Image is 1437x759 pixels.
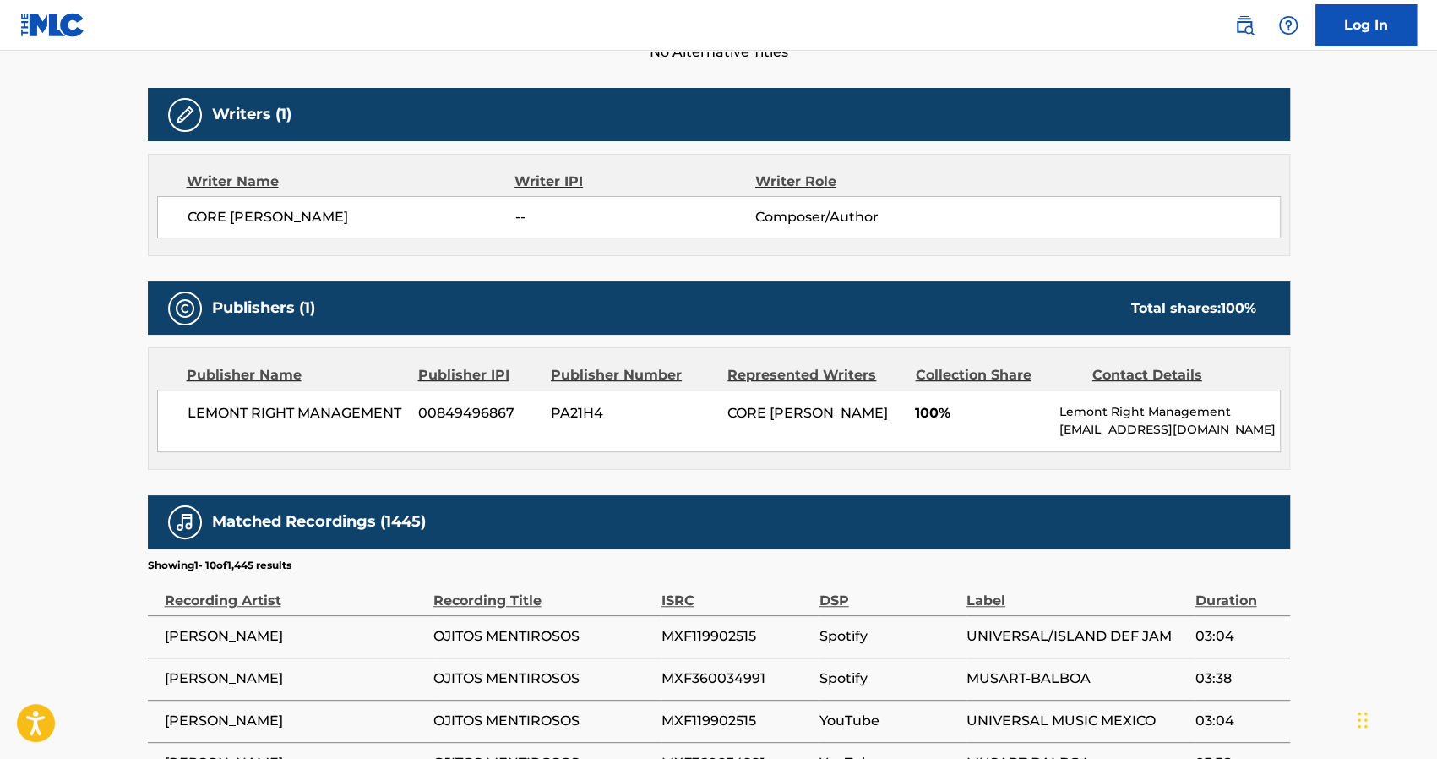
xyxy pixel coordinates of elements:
[514,172,755,192] div: Writer IPI
[1221,300,1256,316] span: 100 %
[165,711,425,731] span: [PERSON_NAME]
[1195,626,1281,647] span: 03:04
[212,512,426,532] h5: Matched Recordings (1445)
[433,573,653,611] div: Recording Title
[755,172,974,192] div: Writer Role
[1195,669,1281,689] span: 03:38
[1131,298,1256,319] div: Total shares:
[175,105,195,125] img: Writers
[661,626,811,647] span: MXF119902515
[819,573,957,611] div: DSP
[551,403,715,423] span: PA21H4
[418,403,538,423] span: 00849496867
[433,711,653,731] span: OJITOS MENTIROSOS
[819,669,957,689] span: Spotify
[148,558,291,573] p: Showing 1 - 10 of 1,445 results
[1358,695,1368,745] div: Drag
[966,711,1186,731] span: UNIVERSAL MUSIC MEXICO
[819,711,957,731] span: YouTube
[1092,365,1256,385] div: Contact Details
[20,13,85,37] img: MLC Logo
[433,626,653,647] span: OJITOS MENTIROSOS
[433,669,653,689] span: OJITOS MENTIROSOS
[966,573,1186,611] div: Label
[212,105,291,124] h5: Writers (1)
[187,172,515,192] div: Writer Name
[1234,15,1255,35] img: search
[661,711,811,731] span: MXF119902515
[1353,678,1437,759] iframe: Chat Widget
[727,365,902,385] div: Represented Writers
[1227,8,1261,42] a: Public Search
[1195,711,1281,731] span: 03:04
[212,298,315,318] h5: Publishers (1)
[1278,15,1298,35] img: help
[819,626,957,647] span: Spotify
[514,207,754,227] span: --
[966,669,1186,689] span: MUSART-BALBOA
[1059,421,1279,439] p: [EMAIL_ADDRESS][DOMAIN_NAME]
[188,207,515,227] span: CORE [PERSON_NAME]
[165,573,425,611] div: Recording Artist
[966,626,1186,647] span: UNIVERSAL/ISLAND DEF JAM
[165,669,425,689] span: [PERSON_NAME]
[755,207,974,227] span: Composer/Author
[915,403,1046,423] span: 100%
[148,42,1290,63] span: No Alternative Titles
[661,669,811,689] span: MXF360034991
[915,365,1079,385] div: Collection Share
[175,512,195,532] img: Matched Recordings
[418,365,538,385] div: Publisher IPI
[661,573,811,611] div: ISRC
[1271,8,1305,42] div: Help
[1195,573,1281,611] div: Duration
[165,626,425,647] span: [PERSON_NAME]
[187,365,406,385] div: Publisher Name
[1315,4,1417,46] a: Log In
[1059,403,1279,421] p: Lemont Right Management
[175,298,195,319] img: Publishers
[727,405,888,421] span: CORE [PERSON_NAME]
[551,365,715,385] div: Publisher Number
[188,403,406,423] span: LEMONT RIGHT MANAGEMENT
